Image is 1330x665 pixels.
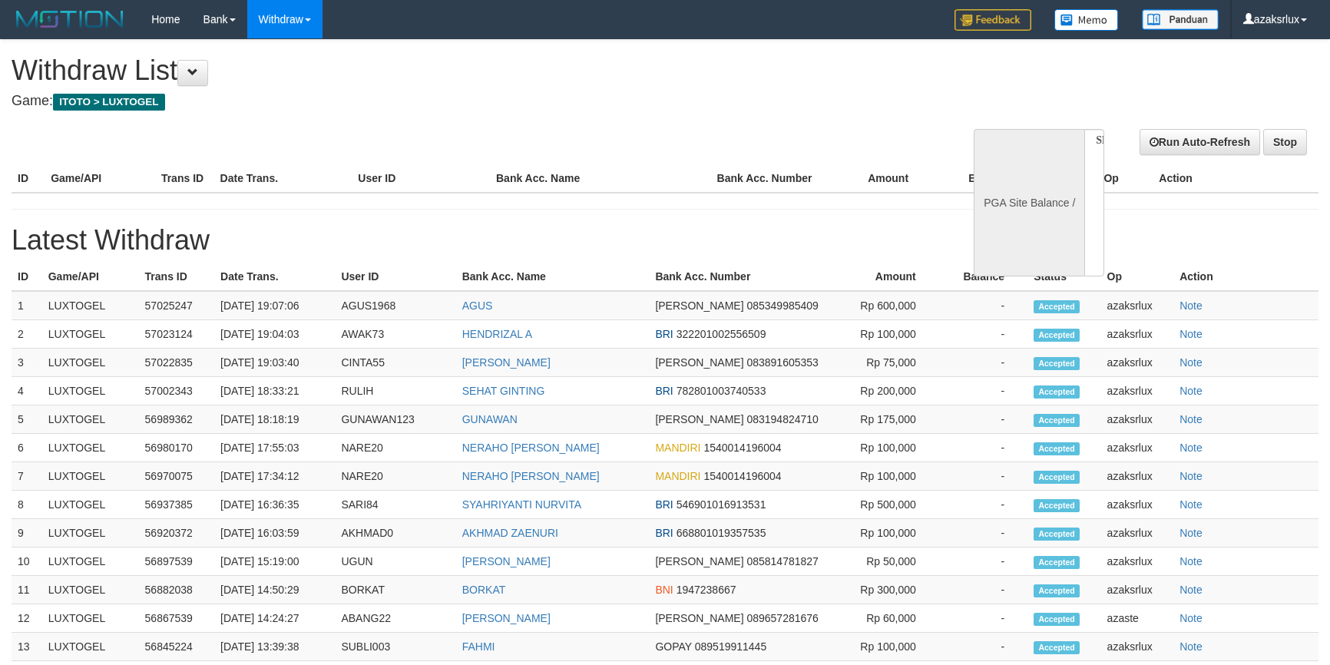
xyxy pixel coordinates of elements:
span: Accepted [1034,300,1080,313]
td: - [939,491,1027,519]
td: azaksrlux [1101,320,1174,349]
td: - [939,519,1027,548]
span: BRI [655,328,673,340]
th: Trans ID [139,263,215,291]
span: Accepted [1034,414,1080,427]
td: LUXTOGEL [42,519,139,548]
a: GUNAWAN [462,413,518,425]
span: Accepted [1034,641,1080,654]
a: [PERSON_NAME] [462,356,551,369]
a: BORKAT [462,584,506,596]
th: Bank Acc. Name [490,164,711,193]
td: 1 [12,291,42,320]
th: Op [1097,164,1153,193]
td: 12 [12,604,42,633]
td: 56980170 [139,434,215,462]
td: - [939,291,1027,320]
td: Rp 100,000 [835,519,939,548]
th: Op [1101,263,1174,291]
td: ABANG22 [335,604,455,633]
td: LUXTOGEL [42,576,139,604]
a: Note [1179,413,1203,425]
span: Accepted [1034,357,1080,370]
th: Balance [931,164,1033,193]
td: Rp 100,000 [835,633,939,661]
td: [DATE] 19:03:40 [214,349,335,377]
td: LUXTOGEL [42,491,139,519]
span: 1540014196004 [703,442,781,454]
span: Accepted [1034,442,1080,455]
span: 1540014196004 [703,470,781,482]
span: Accepted [1034,329,1080,342]
td: - [939,633,1027,661]
td: LUXTOGEL [42,349,139,377]
img: MOTION_logo.png [12,8,128,31]
td: [DATE] 14:24:27 [214,604,335,633]
td: RULIH [335,377,455,405]
span: 083194824710 [746,413,818,425]
td: - [939,548,1027,576]
td: - [939,405,1027,434]
td: 9 [12,519,42,548]
a: Stop [1263,129,1307,155]
td: 56897539 [139,548,215,576]
td: 56845224 [139,633,215,661]
th: User ID [335,263,455,291]
td: LUXTOGEL [42,434,139,462]
td: SUBLI003 [335,633,455,661]
th: Date Trans. [214,164,352,193]
td: 56867539 [139,604,215,633]
span: [PERSON_NAME] [655,299,743,312]
td: azaksrlux [1101,519,1174,548]
span: [PERSON_NAME] [655,413,743,425]
span: GOPAY [655,640,691,653]
td: LUXTOGEL [42,320,139,349]
td: Rp 100,000 [835,434,939,462]
td: UGUN [335,548,455,576]
span: 322201002556509 [677,328,766,340]
td: - [939,576,1027,604]
td: - [939,434,1027,462]
th: Status [1027,263,1100,291]
th: ID [12,164,45,193]
td: - [939,349,1027,377]
a: NERAHO [PERSON_NAME] [462,442,600,454]
th: Bank Acc. Name [456,263,650,291]
a: NERAHO [PERSON_NAME] [462,470,600,482]
td: 7 [12,462,42,491]
td: azaksrlux [1101,633,1174,661]
a: Note [1179,555,1203,567]
span: Accepted [1034,471,1080,484]
td: [DATE] 18:18:19 [214,405,335,434]
td: - [939,377,1027,405]
td: Rp 100,000 [835,320,939,349]
a: AKHMAD ZAENURI [462,527,558,539]
td: AKHMAD0 [335,519,455,548]
td: NARE20 [335,434,455,462]
a: AGUS [462,299,493,312]
td: [DATE] 16:03:59 [214,519,335,548]
td: LUXTOGEL [42,548,139,576]
span: Accepted [1034,556,1080,569]
td: SARI84 [335,491,455,519]
span: Accepted [1034,385,1080,399]
span: BRI [655,527,673,539]
span: Accepted [1034,499,1080,512]
td: [DATE] 14:50:29 [214,576,335,604]
td: [DATE] 19:07:06 [214,291,335,320]
td: Rp 200,000 [835,377,939,405]
td: Rp 500,000 [835,491,939,519]
td: Rp 175,000 [835,405,939,434]
td: Rp 75,000 [835,349,939,377]
td: [DATE] 15:19:00 [214,548,335,576]
th: Bank Acc. Number [649,263,834,291]
td: Rp 50,000 [835,548,939,576]
a: Note [1179,498,1203,511]
span: ITOTO > LUXTOGEL [53,94,165,111]
td: Rp 300,000 [835,576,939,604]
td: azaksrlux [1101,548,1174,576]
a: SEHAT GINTING [462,385,545,397]
td: 10 [12,548,42,576]
span: 089657281676 [746,612,818,624]
td: - [939,604,1027,633]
